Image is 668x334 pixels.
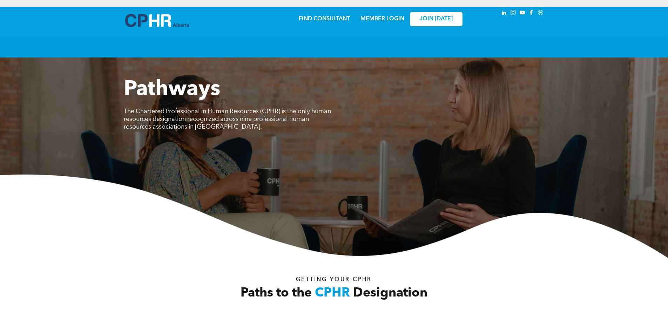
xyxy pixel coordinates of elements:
span: Paths to the [241,287,312,300]
a: JOIN [DATE] [410,12,463,26]
span: JOIN [DATE] [420,16,453,22]
a: youtube [519,9,526,18]
span: Designation [353,287,427,300]
a: Social network [537,9,545,18]
a: linkedin [500,9,508,18]
img: A blue and white logo for cp alberta [125,14,189,27]
span: Pathways [124,79,220,100]
a: FIND CONSULTANT [299,16,350,22]
span: The Chartered Professional in Human Resources (CPHR) is the only human resources designation reco... [124,108,331,130]
span: Getting your Cphr [296,277,372,282]
span: CPHR [315,287,350,300]
a: MEMBER LOGIN [360,16,404,22]
a: instagram [510,9,517,18]
a: facebook [528,9,535,18]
